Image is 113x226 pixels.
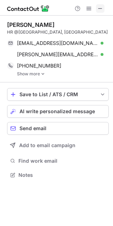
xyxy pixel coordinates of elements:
span: Add to email campaign [19,143,75,148]
button: Notes [7,170,109,180]
a: Show more [17,71,109,76]
img: ContactOut v5.3.10 [7,4,50,13]
button: AI write personalized message [7,105,109,118]
span: Send email [19,126,46,131]
button: Add to email campaign [7,139,109,152]
span: [EMAIL_ADDRESS][DOMAIN_NAME] [17,40,98,46]
button: Find work email [7,156,109,166]
span: Notes [18,172,106,178]
button: save-profile-one-click [7,88,109,101]
span: Find work email [18,158,106,164]
img: - [41,71,45,76]
div: [PERSON_NAME] [7,21,55,28]
span: [PERSON_NAME][EMAIL_ADDRESS][DOMAIN_NAME] [17,51,98,58]
span: [PHONE_NUMBER] [17,63,61,69]
span: AI write personalized message [19,109,95,114]
div: HR @[GEOGRAPHIC_DATA], [GEOGRAPHIC_DATA] [7,29,109,35]
div: Save to List / ATS / CRM [19,92,96,97]
button: Send email [7,122,109,135]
